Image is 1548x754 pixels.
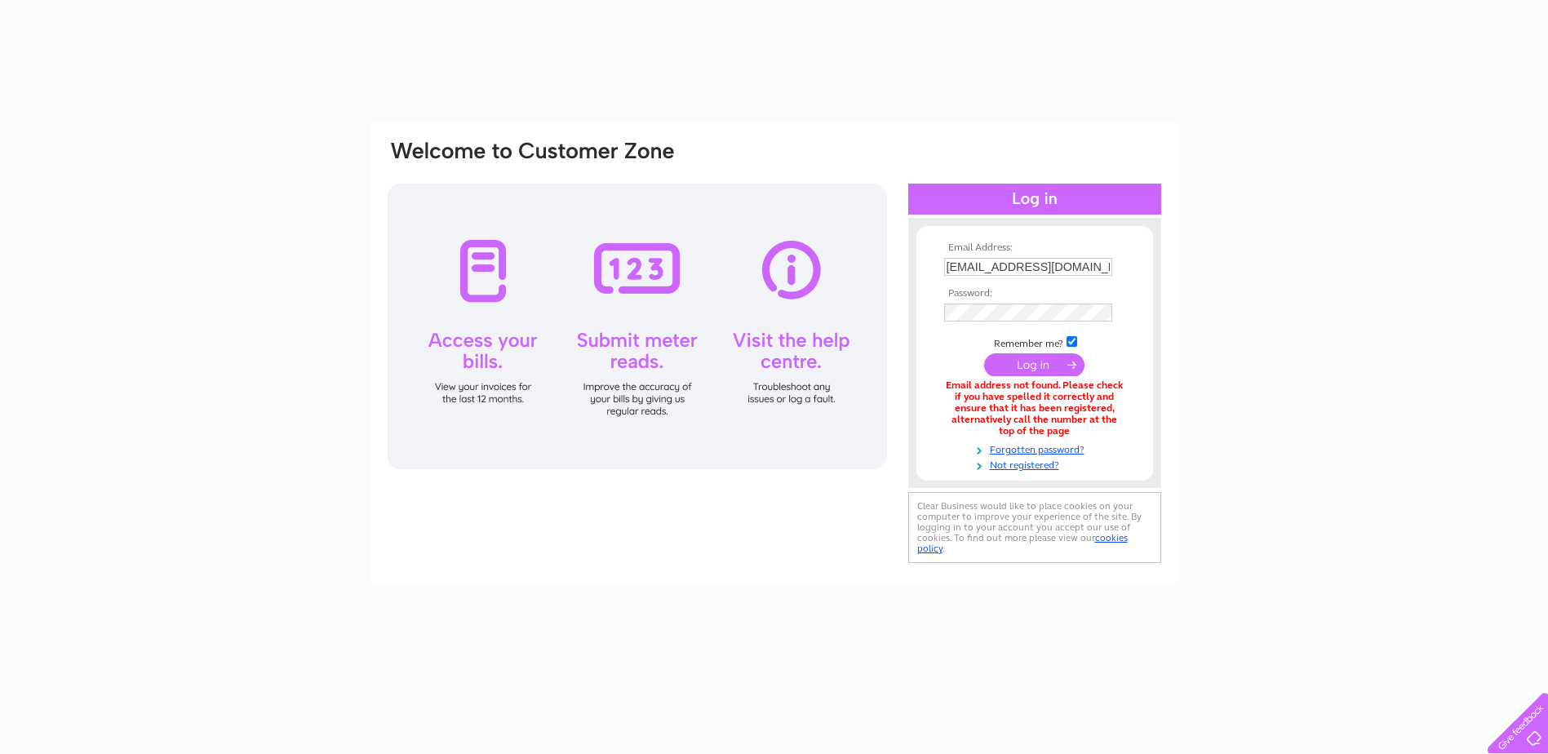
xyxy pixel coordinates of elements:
[908,492,1161,563] div: Clear Business would like to place cookies on your computer to improve your experience of the sit...
[940,242,1129,254] th: Email Address:
[917,532,1128,554] a: cookies policy
[940,288,1129,299] th: Password:
[944,456,1129,472] a: Not registered?
[944,380,1125,437] div: Email address not found. Please check if you have spelled it correctly and ensure that it has bee...
[984,353,1084,376] input: Submit
[940,334,1129,350] td: Remember me?
[944,441,1129,456] a: Forgotten password?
